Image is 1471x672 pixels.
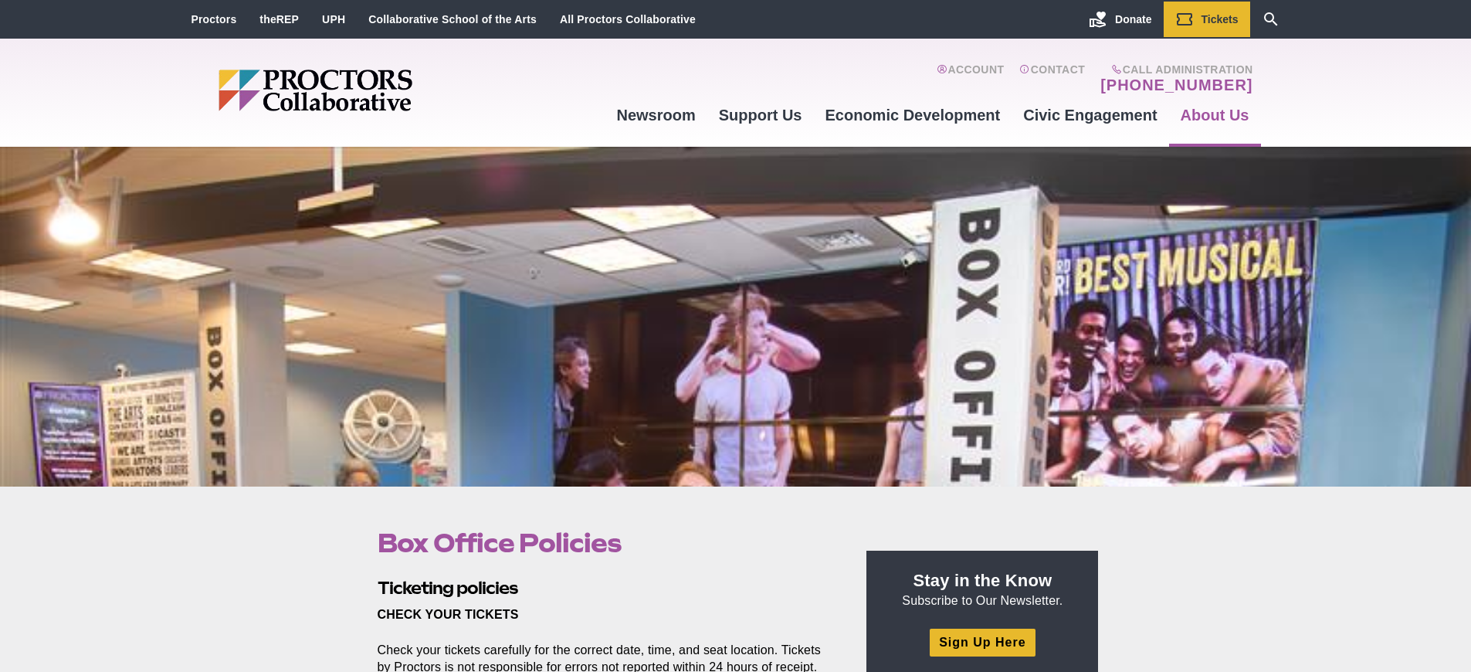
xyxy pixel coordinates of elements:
[1019,63,1085,94] a: Contact
[707,94,814,136] a: Support Us
[368,13,537,25] a: Collaborative School of the Arts
[913,571,1052,590] strong: Stay in the Know
[378,608,519,621] strong: CHECK YOUR TICKETS
[1077,2,1163,37] a: Donate
[1169,94,1261,136] a: About Us
[192,13,237,25] a: Proctors
[1100,76,1252,94] a: [PHONE_NUMBER]
[605,94,707,136] a: Newsroom
[378,576,832,600] h2: Ticketing policies
[937,63,1004,94] a: Account
[560,13,696,25] a: All Proctors Collaborative
[814,94,1012,136] a: Economic Development
[322,13,345,25] a: UPH
[1096,63,1252,76] span: Call Administration
[219,70,531,111] img: Proctors logo
[885,569,1080,609] p: Subscribe to Our Newsletter.
[1115,13,1151,25] span: Donate
[378,528,832,558] h1: Box Office Policies
[1250,2,1292,37] a: Search
[1202,13,1239,25] span: Tickets
[1164,2,1250,37] a: Tickets
[1012,94,1168,136] a: Civic Engagement
[259,13,299,25] a: theREP
[930,629,1035,656] a: Sign Up Here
